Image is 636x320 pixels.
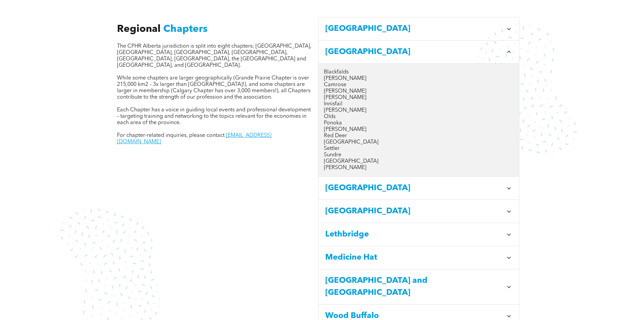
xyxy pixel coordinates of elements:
[324,114,514,120] p: Olds
[324,158,514,165] p: [GEOGRAPHIC_DATA]
[117,44,311,68] span: The CPHR Alberta jurisdiction is split into eight chapters; [GEOGRAPHIC_DATA], [GEOGRAPHIC_DATA],...
[324,75,514,82] p: [PERSON_NAME]
[117,133,225,138] span: For chapter-related inquiries, please contact
[324,107,514,114] p: [PERSON_NAME]
[324,82,514,88] p: Camrose
[325,46,503,58] span: [GEOGRAPHIC_DATA]
[325,205,503,217] span: [GEOGRAPHIC_DATA]
[324,146,514,152] p: Settler
[325,252,503,264] span: Medicine Hat
[324,101,514,107] p: Innisfail
[117,75,310,100] span: While some chapters are larger geographically (Grande Prairie Chapter is over 215,000 km2 – 3x la...
[324,88,514,95] p: [PERSON_NAME]
[117,107,311,125] span: Each Chapter has a voice in guiding local events and professional development – targeting trainin...
[324,139,514,146] p: [GEOGRAPHIC_DATA]
[324,120,514,126] p: Ponoka
[325,228,503,241] span: Lethbridge
[117,24,161,34] span: Regional
[325,275,503,299] span: [GEOGRAPHIC_DATA] and [GEOGRAPHIC_DATA]
[163,24,208,34] span: Chapters
[325,23,503,35] span: [GEOGRAPHIC_DATA]
[324,126,514,133] p: [PERSON_NAME]
[324,95,514,101] p: [PERSON_NAME]
[324,165,514,171] p: [PERSON_NAME]
[325,182,503,194] span: [GEOGRAPHIC_DATA]
[324,152,514,158] p: Sundre
[324,133,514,139] p: Red Deer
[324,69,514,75] p: Blackfalds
